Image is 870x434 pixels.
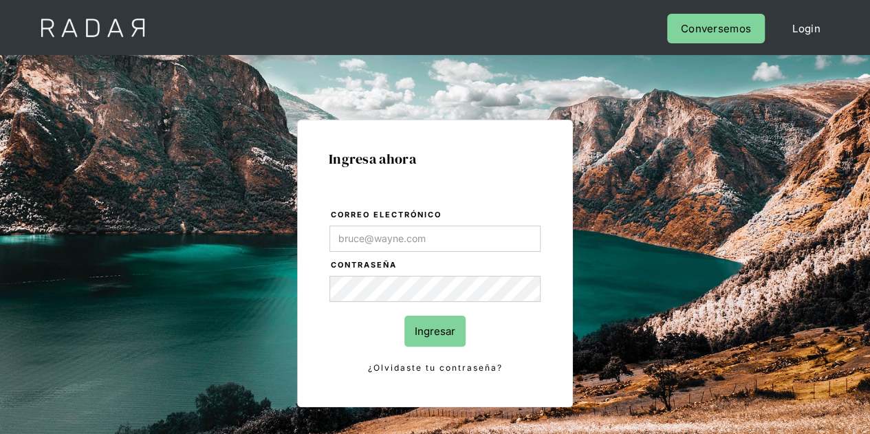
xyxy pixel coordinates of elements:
[331,208,541,222] label: Correo electrónico
[329,360,541,376] a: ¿Olvidaste tu contraseña?
[779,14,834,43] a: Login
[329,208,541,376] form: Login Form
[404,316,466,347] input: Ingresar
[331,259,541,272] label: Contraseña
[667,14,765,43] a: Conversemos
[329,151,541,166] h1: Ingresa ahora
[329,226,541,252] input: bruce@wayne.com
